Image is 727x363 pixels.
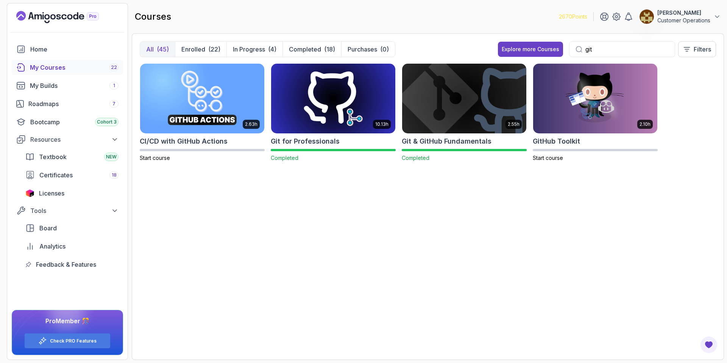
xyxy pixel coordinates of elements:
a: board [21,221,123,236]
div: Resources [30,135,119,144]
span: Feedback & Features [36,260,96,269]
img: Git & GitHub Fundamentals card [402,64,526,133]
div: My Courses [30,63,119,72]
a: feedback [21,257,123,272]
a: Check PRO Features [50,338,97,344]
span: Textbook [39,152,67,161]
span: Licenses [39,189,64,198]
span: Analytics [39,242,66,251]
span: 22 [111,64,117,70]
span: Start course [140,155,170,161]
span: Board [39,224,57,233]
span: Completed [402,155,429,161]
a: licenses [21,186,123,201]
button: In Progress(4) [226,42,282,57]
span: NEW [106,154,117,160]
a: home [12,42,123,57]
div: (45) [157,45,169,54]
button: Resources [12,133,123,146]
img: user profile image [640,9,654,24]
span: 7 [112,101,115,107]
h2: CI/CD with GitHub Actions [140,136,228,147]
p: Filters [694,45,711,54]
div: Home [30,45,119,54]
h2: Git & GitHub Fundamentals [402,136,491,147]
a: Git & GitHub Fundamentals card2.55hGit & GitHub FundamentalsCompleted [402,63,527,162]
a: textbook [21,149,123,164]
a: roadmaps [12,96,123,111]
span: Certificates [39,171,73,180]
p: Customer Operations [657,17,710,24]
a: Landing page [16,11,116,23]
img: GitHub Toolkit card [533,64,657,133]
div: (18) [324,45,335,54]
p: 10.13h [375,121,388,127]
div: Roadmaps [28,99,119,108]
img: CI/CD with GitHub Actions card [140,64,264,133]
p: 2670 Points [559,13,587,20]
div: Tools [30,206,119,215]
p: 2.10h [640,121,651,127]
p: [PERSON_NAME] [657,9,710,17]
div: (0) [380,45,389,54]
input: Search... [585,45,669,54]
button: Explore more Courses [498,42,563,57]
button: Filters [678,41,716,57]
p: 2.63h [245,121,257,127]
img: jetbrains icon [25,189,34,197]
button: All(45) [140,42,175,57]
span: 18 [112,172,117,178]
span: Completed [271,155,298,161]
h2: courses [135,11,171,23]
p: 2.55h [508,121,520,127]
div: (22) [208,45,220,54]
a: certificates [21,167,123,183]
span: Start course [533,155,563,161]
h2: GitHub Toolkit [533,136,580,147]
p: Enrolled [181,45,205,54]
button: Completed(18) [282,42,341,57]
span: 1 [113,83,115,89]
a: builds [12,78,123,93]
button: Check PRO Features [24,333,111,349]
button: Tools [12,204,123,217]
button: Purchases(0) [341,42,395,57]
p: In Progress [233,45,265,54]
button: user profile image[PERSON_NAME]Customer Operations [639,9,721,24]
p: Purchases [348,45,377,54]
button: Open Feedback Button [700,336,718,354]
a: Git for Professionals card10.13hGit for ProfessionalsCompleted [271,63,396,162]
p: All [146,45,154,54]
div: My Builds [30,81,119,90]
h2: Git for Professionals [271,136,340,147]
div: Bootcamp [30,117,119,127]
div: (4) [268,45,276,54]
a: courses [12,60,123,75]
p: Completed [289,45,321,54]
a: bootcamp [12,114,123,130]
span: Cohort 3 [97,119,117,125]
button: Enrolled(22) [175,42,226,57]
a: analytics [21,239,123,254]
div: Explore more Courses [502,45,559,53]
img: Git for Professionals card [268,62,398,135]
